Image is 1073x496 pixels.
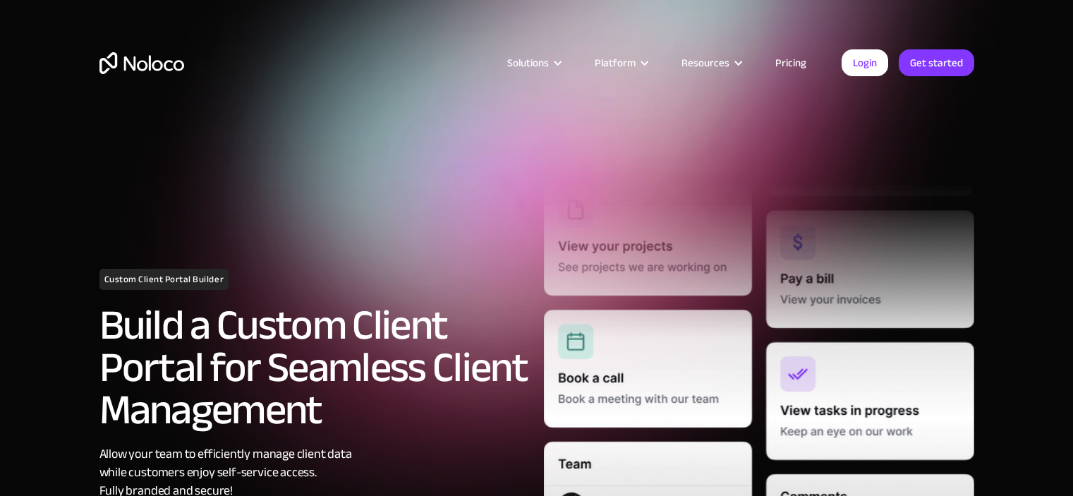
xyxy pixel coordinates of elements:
[99,52,184,74] a: home
[507,54,549,72] div: Solutions
[595,54,636,72] div: Platform
[99,269,229,290] h1: Custom Client Portal Builder
[664,54,758,72] div: Resources
[99,304,530,431] h2: Build a Custom Client Portal for Seamless Client Management
[899,49,974,76] a: Get started
[490,54,577,72] div: Solutions
[758,54,824,72] a: Pricing
[842,49,888,76] a: Login
[681,54,729,72] div: Resources
[577,54,664,72] div: Platform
